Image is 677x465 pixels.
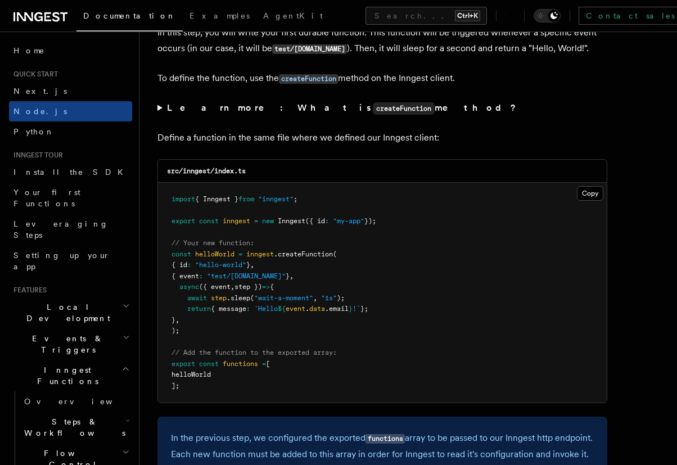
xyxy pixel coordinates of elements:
[199,217,219,225] span: const
[373,102,435,115] code: createFunction
[577,186,603,201] button: Copy
[365,7,487,25] button: Search...Ctrl+K
[179,283,199,291] span: async
[9,245,132,277] a: Setting up your app
[360,305,368,313] span: };
[157,70,607,87] p: To define the function, use the method on the Inngest client.
[13,251,110,271] span: Setting up your app
[250,294,254,302] span: (
[309,305,325,313] span: data
[266,360,270,368] span: [
[263,11,323,20] span: AgentKit
[278,305,286,313] span: ${
[13,87,67,96] span: Next.js
[279,74,338,84] code: createFunction
[238,195,254,203] span: from
[171,327,179,335] span: );
[231,283,234,291] span: ,
[20,391,132,412] a: Overview
[9,182,132,214] a: Your first Functions
[157,25,607,57] p: In this step, you will write your first durable function. This function will be triggered wheneve...
[9,81,132,101] a: Next.js
[258,195,294,203] span: "inngest"
[13,188,80,208] span: Your first Functions
[13,107,67,116] span: Node.js
[250,261,254,269] span: ,
[353,305,360,313] span: !`
[187,294,207,302] span: await
[254,217,258,225] span: =
[157,130,607,146] p: Define a function in the same file where we defined our Inngest client:
[333,250,337,258] span: (
[24,397,140,406] span: Overview
[246,261,250,269] span: }
[9,364,121,387] span: Inngest Functions
[279,73,338,83] a: createFunction
[171,261,187,269] span: { id
[262,360,266,368] span: =
[325,217,329,225] span: :
[9,328,132,360] button: Events & Triggers
[207,272,286,280] span: "test/[DOMAIN_NAME]"
[274,250,333,258] span: .createFunction
[9,151,63,160] span: Inngest tour
[272,44,347,54] code: test/[DOMAIN_NAME]
[199,360,219,368] span: const
[325,305,349,313] span: .email
[305,305,309,313] span: .
[270,283,274,291] span: {
[534,9,561,22] button: Toggle dark mode
[76,3,183,31] a: Documentation
[13,127,55,136] span: Python
[349,305,353,313] span: }
[9,214,132,245] a: Leveraging Steps
[171,316,175,324] span: }
[195,261,246,269] span: "hello-world"
[223,217,250,225] span: inngest
[171,250,191,258] span: const
[187,261,191,269] span: :
[9,121,132,142] a: Python
[254,305,278,313] span: `Hello
[254,294,313,302] span: "wait-a-moment"
[337,294,345,302] span: );
[167,102,518,113] strong: Learn more: What is method?
[171,371,211,378] span: helloWorld
[9,297,132,328] button: Local Development
[13,168,130,177] span: Install the SDK
[167,167,246,175] code: src/inngest/index.ts
[290,272,294,280] span: ,
[9,40,132,61] a: Home
[211,305,246,313] span: { message
[262,217,274,225] span: new
[171,272,199,280] span: { event
[171,360,195,368] span: export
[333,217,364,225] span: "my-app"
[171,430,594,462] p: In the previous step, we configured the exported array to be passed to our Inngest http endpoint....
[321,294,337,302] span: "1s"
[313,294,317,302] span: ,
[286,305,305,313] span: event
[9,286,47,295] span: Features
[455,10,480,21] kbd: Ctrl+K
[20,412,132,443] button: Steps & Workflows
[294,195,297,203] span: ;
[227,294,250,302] span: .sleep
[9,301,123,324] span: Local Development
[9,360,132,391] button: Inngest Functions
[199,272,203,280] span: :
[234,283,262,291] span: step })
[171,382,179,390] span: ];
[199,283,231,291] span: ({ event
[211,294,227,302] span: step
[364,217,376,225] span: });
[187,305,211,313] span: return
[13,219,109,240] span: Leveraging Steps
[195,250,234,258] span: helloWorld
[365,434,405,444] code: functions
[238,250,242,258] span: =
[171,349,337,356] span: // Add the function to the exported array:
[195,195,238,203] span: { Inngest }
[246,305,250,313] span: :
[171,195,195,203] span: import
